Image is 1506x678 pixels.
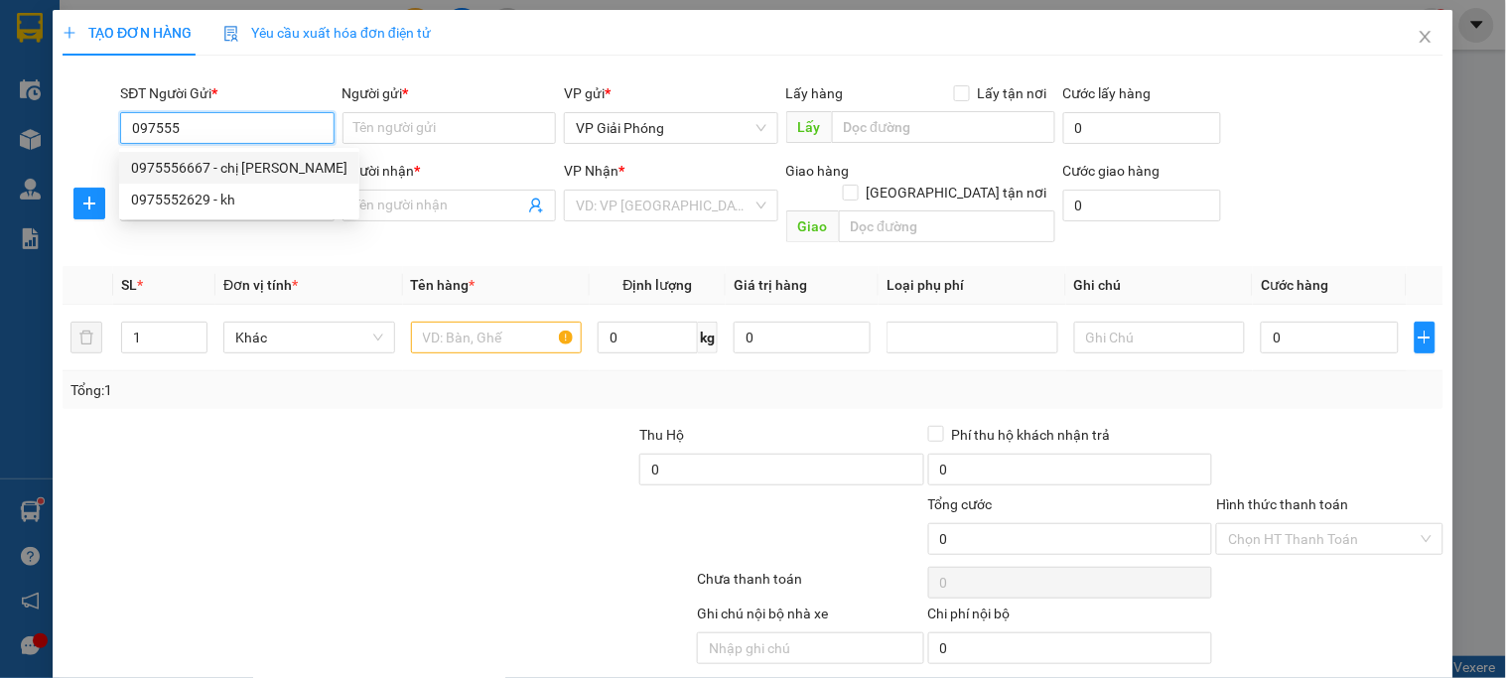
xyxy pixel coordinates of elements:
input: Nhập ghi chú [697,632,923,664]
span: Khác [235,323,383,352]
div: 0975552629 - kh [119,184,359,215]
button: Close [1398,10,1453,66]
div: Chi phí nội bộ [928,603,1213,632]
span: user-add [528,198,544,213]
span: TẠO ĐƠN HÀNG [63,25,192,41]
span: plus [63,26,76,40]
b: GỬI : VP Giải Phóng [25,144,265,177]
input: Ghi Chú [1074,322,1246,353]
span: SL [121,277,137,293]
div: VP gửi [564,82,777,104]
th: Ghi chú [1066,266,1254,305]
div: Người gửi [342,82,556,104]
span: Định lượng [623,277,693,293]
div: Ghi chú nội bộ nhà xe [697,603,923,632]
span: Yêu cầu xuất hóa đơn điện tử [223,25,431,41]
div: SĐT Người Gửi [120,82,334,104]
span: kg [698,322,718,353]
span: Tổng cước [928,496,993,512]
span: Tên hàng [411,277,476,293]
span: plus [74,196,104,211]
div: Người nhận [342,160,556,182]
span: VP Giải Phóng [576,113,765,143]
input: Cước lấy hàng [1063,112,1222,144]
span: Cước hàng [1261,277,1328,293]
button: plus [1415,322,1436,353]
span: Giao hàng [786,163,850,179]
span: Đơn vị tính [223,277,298,293]
span: Thu Hộ [639,427,684,443]
span: Lấy hàng [786,85,844,101]
label: Cước lấy hàng [1063,85,1152,101]
label: Cước giao hàng [1063,163,1161,179]
li: Hotline: 02386655777, 02462925925, 0944789456 [186,73,830,98]
li: [PERSON_NAME], [PERSON_NAME] [186,49,830,73]
input: Dọc đường [832,111,1055,143]
span: Giao [786,210,839,242]
div: 0975552629 - kh [131,189,347,210]
img: icon [223,26,239,42]
input: Cước giao hàng [1063,190,1222,221]
button: plus [73,188,105,219]
span: Phí thu hộ khách nhận trả [944,424,1119,446]
div: Chưa thanh toán [695,568,925,603]
input: Dọc đường [839,210,1055,242]
input: 0 [734,322,871,353]
input: VD: Bàn, Ghế [411,322,583,353]
img: logo.jpg [25,25,124,124]
span: Giá trị hàng [734,277,807,293]
span: close [1418,29,1434,45]
div: 0975556667 - chị ánh [119,152,359,184]
div: 0975556667 - chị [PERSON_NAME] [131,157,347,179]
th: Loại phụ phí [879,266,1066,305]
button: delete [70,322,102,353]
div: Tổng: 1 [70,379,583,401]
span: plus [1416,330,1435,345]
label: Hình thức thanh toán [1216,496,1348,512]
span: VP Nhận [564,163,618,179]
span: [GEOGRAPHIC_DATA] tận nơi [859,182,1055,203]
span: Lấy tận nơi [970,82,1055,104]
span: Lấy [786,111,832,143]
